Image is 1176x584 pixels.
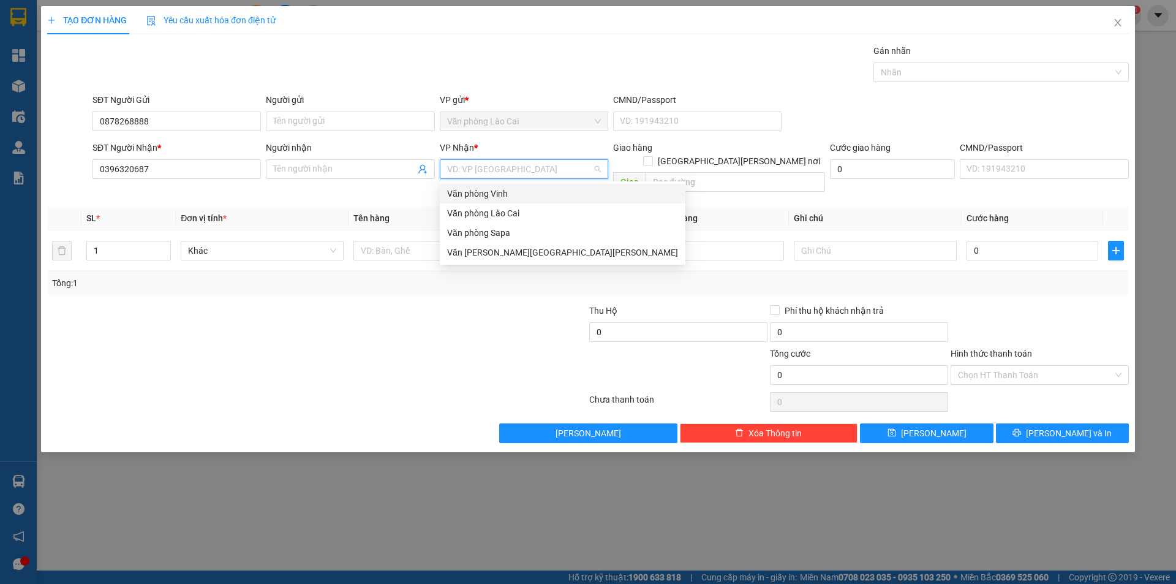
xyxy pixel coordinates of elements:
[967,213,1009,223] span: Cước hàng
[418,164,428,174] span: user-add
[780,304,889,317] span: Phí thu hộ khách nhận trả
[92,93,261,107] div: SĐT Người Gửi
[447,246,678,259] div: Văn [PERSON_NAME][GEOGRAPHIC_DATA][PERSON_NAME]
[353,213,390,223] span: Tên hàng
[447,187,678,200] div: Văn phòng Vinh
[901,427,967,440] span: [PERSON_NAME]
[47,16,56,25] span: plus
[873,46,911,56] label: Gán nhãn
[556,427,621,440] span: [PERSON_NAME]
[440,223,685,243] div: Văn phòng Sapa
[447,226,678,240] div: Văn phòng Sapa
[146,16,156,26] img: icon
[794,241,957,260] input: Ghi Chú
[353,241,516,260] input: VD: Bàn, Ghế
[770,349,810,358] span: Tổng cước
[266,141,434,154] div: Người nhận
[43,10,192,84] b: [PERSON_NAME] ([PERSON_NAME] - Sapa)
[996,423,1129,443] button: printer[PERSON_NAME] và In
[52,241,72,260] button: delete
[735,428,744,438] span: delete
[499,423,677,443] button: [PERSON_NAME]
[1109,246,1123,256] span: plus
[440,203,685,223] div: Văn phòng Lào Cai
[440,243,685,262] div: Văn phòng Ninh Bình
[188,241,336,260] span: Khác
[64,88,296,165] h2: VP Nhận: Văn phòng Vinh
[447,207,678,220] div: Văn phòng Lào Cai
[960,141,1128,154] div: CMND/Passport
[652,241,784,260] input: 0
[447,112,601,131] span: Văn phòng Lào Cai
[1113,18,1123,28] span: close
[613,93,782,107] div: CMND/Passport
[789,207,962,230] th: Ghi chú
[588,393,769,414] div: Chưa thanh toán
[888,428,896,438] span: save
[52,276,454,290] div: Tổng: 1
[646,172,825,192] input: Dọc đường
[266,93,434,107] div: Người gửi
[1012,428,1021,438] span: printer
[1101,6,1135,40] button: Close
[181,213,227,223] span: Đơn vị tính
[589,306,617,316] span: Thu Hộ
[951,349,1032,358] label: Hình thức thanh toán
[146,15,276,25] span: Yêu cầu xuất hóa đơn điện tử
[440,184,685,203] div: Văn phòng Vinh
[680,423,858,443] button: deleteXóa Thông tin
[830,159,955,179] input: Cước giao hàng
[86,213,96,223] span: SL
[613,143,652,153] span: Giao hàng
[440,143,474,153] span: VP Nhận
[1026,427,1112,440] span: [PERSON_NAME] và In
[830,143,891,153] label: Cước giao hàng
[653,154,825,168] span: [GEOGRAPHIC_DATA][PERSON_NAME] nơi
[92,141,261,154] div: SĐT Người Nhận
[7,88,99,108] h2: 9NHHGFUU
[1108,241,1124,260] button: plus
[164,10,296,30] b: [DOMAIN_NAME]
[440,93,608,107] div: VP gửi
[47,15,127,25] span: TẠO ĐƠN HÀNG
[860,423,993,443] button: save[PERSON_NAME]
[748,427,802,440] span: Xóa Thông tin
[613,172,646,192] span: Giao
